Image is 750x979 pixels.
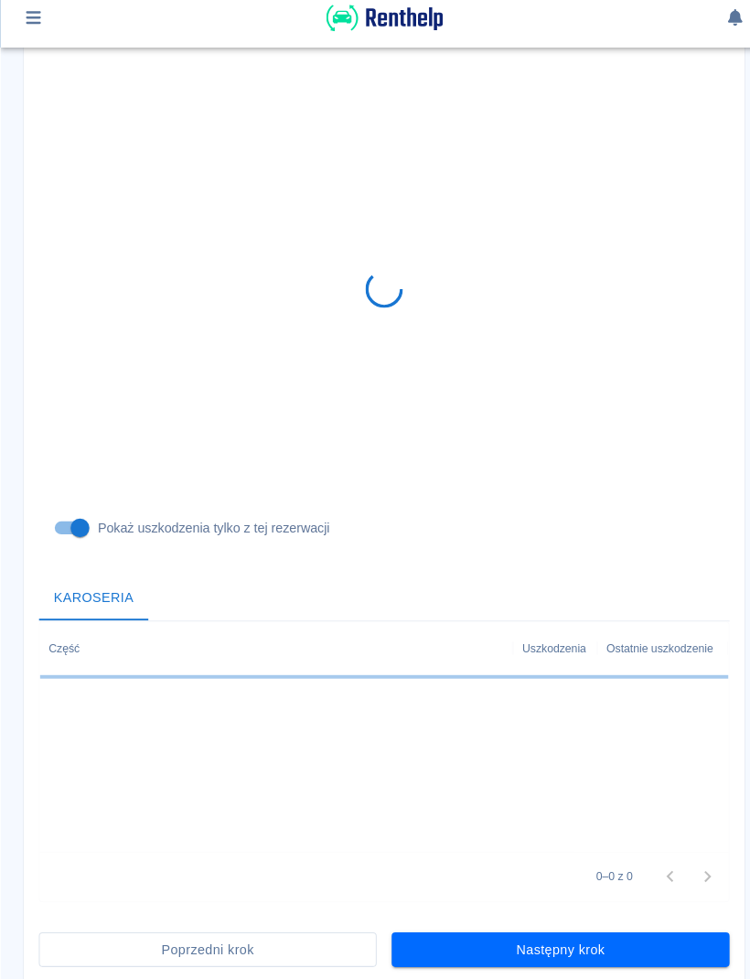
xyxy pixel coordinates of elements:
div: Uszkodzenia [510,620,573,672]
div: Ostatnie uszkodzenie [584,620,712,672]
p: Pokaż uszkodzenia tylko z tej rezerwacji [95,519,322,538]
div: Uszkodzenia [501,620,584,672]
div: Część [48,620,78,672]
div: Część [38,620,501,672]
img: Renthelp logo [318,15,433,45]
button: Poprzedni krok [37,923,368,957]
p: 0–0 z 0 [583,861,618,877]
div: Ostatnie uszkodzenie [593,620,697,672]
button: Karoseria [37,575,145,619]
a: Renthelp logo [318,33,433,48]
button: Następny krok [382,923,712,957]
